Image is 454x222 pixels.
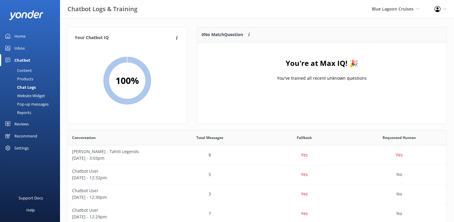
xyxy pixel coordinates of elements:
span: Total Messages [196,135,223,140]
a: Products [4,75,60,83]
div: Chatbot [14,54,30,66]
p: Yes [301,210,308,217]
div: Home [14,30,26,42]
div: Chat Logs [4,83,36,91]
h4: You're at Max IQ! 🎉 [286,57,358,69]
div: grid [197,42,446,103]
p: Yes [301,191,308,197]
p: Chatbot User [72,168,158,174]
p: 3 [209,191,211,197]
div: Reports [4,108,31,117]
div: Help [26,204,35,216]
div: Products [4,75,33,83]
h2: 100 % [116,73,139,88]
p: 8 [209,152,211,158]
div: Settings [14,142,29,154]
p: [PERSON_NAME] - Tahiti Legends [72,148,158,155]
p: 0 No Match Question [202,31,243,38]
p: No [396,210,402,217]
span: Requested Human [383,135,416,140]
span: Conversation [72,135,96,140]
p: Yes [301,152,308,158]
a: Reports [4,108,60,117]
p: 7 [209,210,211,217]
p: Chatbot User [72,187,158,194]
p: 5 [209,171,211,178]
p: [DATE] - 12:29pm [72,214,158,220]
h3: Chatbot Logs & Training [68,4,137,14]
div: row [68,165,446,184]
a: Content [4,66,60,75]
a: Website Widget [4,91,60,100]
p: [DATE] - 12:30pm [72,194,158,201]
p: [DATE] - 12:32pm [72,174,158,181]
span: Fallback [297,135,312,140]
div: Recommend [14,130,37,142]
p: Yes [396,152,403,158]
div: Inbox [14,42,25,54]
img: yonder-white-logo.png [9,10,44,20]
div: row [68,184,446,204]
div: Content [4,66,32,75]
div: Pop-up messages [4,100,49,108]
div: row [68,145,446,165]
a: Pop-up messages [4,100,60,108]
p: No [396,171,402,178]
p: No [396,191,402,197]
div: Reviews [14,118,29,130]
span: Blue Lagoon Cruises [372,6,413,12]
h4: Your Chatbot IQ [75,35,174,41]
div: Support Docs [19,192,43,204]
p: Yes [301,171,308,178]
div: Website Widget [4,91,45,100]
a: Chat Logs [4,83,60,91]
p: Chatbot User [72,207,158,214]
p: You've trained all recent unknown questions [277,75,367,82]
p: [DATE] - 3:03pm [72,155,158,162]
